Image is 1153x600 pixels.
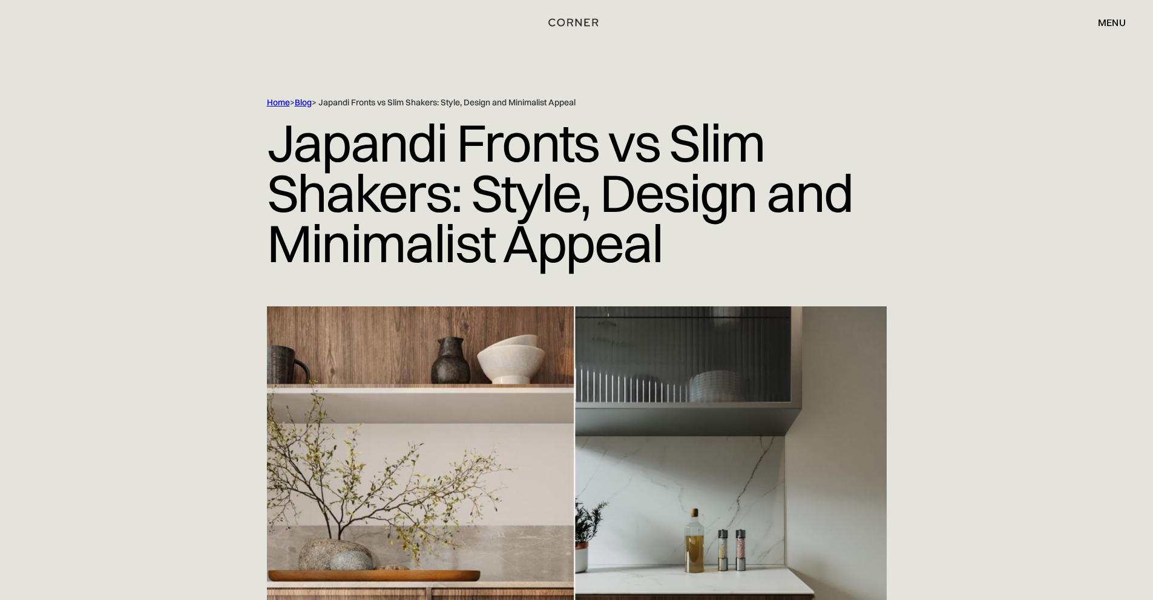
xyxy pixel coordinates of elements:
a: Home [267,97,290,108]
div: menu [1086,12,1126,33]
h1: Japandi Fronts vs Slim Shakers: Style, Design and Minimalist Appeal [267,108,887,277]
div: > > Japandi Fronts vs Slim Shakers: Style, Design and Minimalist Appeal [267,97,836,108]
div: menu [1098,18,1126,27]
a: home [531,15,622,30]
a: Blog [295,97,312,108]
